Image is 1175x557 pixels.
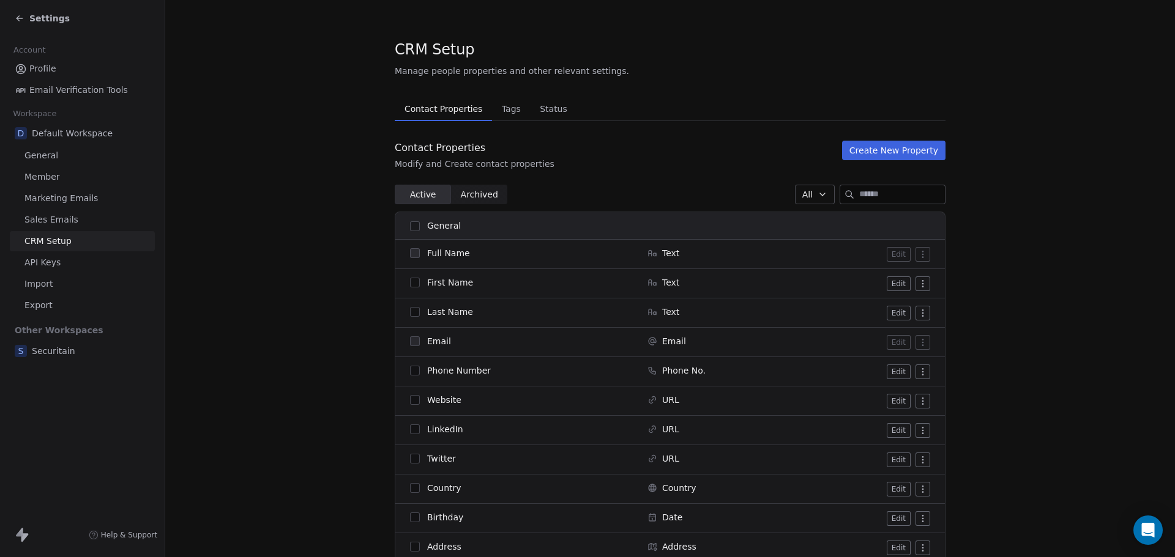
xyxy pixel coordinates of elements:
span: D [15,127,27,139]
button: Edit [887,394,911,408]
div: Open Intercom Messenger [1133,515,1163,545]
button: Edit [887,540,911,555]
a: Email Verification Tools [10,80,155,100]
span: Address [427,540,461,553]
button: Edit [887,276,911,291]
div: Contact Properties [395,141,554,155]
a: Settings [15,12,70,24]
span: Phone Number [427,364,491,377]
span: Status [535,100,572,117]
span: Workspace [8,105,62,123]
span: Email Verification Tools [29,84,128,97]
span: Last Name [427,306,473,318]
span: Address [662,540,696,553]
span: S [15,345,27,357]
span: Phone No. [662,364,706,377]
span: Export [24,299,53,312]
button: Edit [887,482,911,496]
button: Edit [887,423,911,438]
a: CRM Setup [10,231,155,251]
span: Tags [497,100,526,117]
a: Help & Support [89,530,157,540]
span: Website [427,394,461,406]
span: Member [24,171,60,183]
a: General [10,146,155,166]
span: Other Workspaces [10,320,108,340]
span: Birthday [427,511,463,523]
span: Manage people properties and other relevant settings. [395,65,629,77]
a: Sales Emails [10,210,155,230]
span: Sales Emails [24,213,78,226]
button: Edit [887,511,911,526]
span: Archived [461,188,498,201]
span: Account [8,41,51,59]
a: Export [10,295,155,315]
span: Securitain [32,345,75,357]
span: Help & Support [101,530,157,540]
span: General [24,149,58,162]
span: Contact Properties [400,100,487,117]
a: Marketing Emails [10,188,155,208]
span: Country [662,482,696,494]
span: All [802,188,813,201]
span: Text [662,306,679,318]
div: Modify and Create contact properties [395,158,554,170]
button: Create New Property [842,141,946,160]
span: First Name [427,276,473,289]
button: Edit [887,452,911,467]
span: URL [662,423,679,435]
span: API Keys [24,256,61,269]
a: API Keys [10,253,155,273]
a: Profile [10,59,155,79]
span: LinkedIn [427,423,463,435]
span: Country [427,482,461,494]
span: Profile [29,62,56,75]
span: Twitter [427,452,456,465]
span: CRM Setup [24,235,72,248]
span: Full Name [427,247,470,259]
span: Marketing Emails [24,192,98,205]
span: Email [662,335,686,347]
span: Settings [29,12,70,24]
button: Edit [887,364,911,379]
a: Member [10,167,155,187]
span: URL [662,452,679,465]
span: Default Workspace [32,127,113,139]
span: General [427,219,461,232]
button: Edit [887,335,911,350]
span: Email [427,335,451,347]
span: Text [662,247,679,259]
button: Edit [887,306,911,320]
span: CRM Setup [395,40,474,59]
span: Text [662,276,679,289]
span: URL [662,394,679,406]
button: Edit [887,247,911,262]
a: Import [10,274,155,294]
span: Import [24,278,53,290]
span: Date [662,511,682,523]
